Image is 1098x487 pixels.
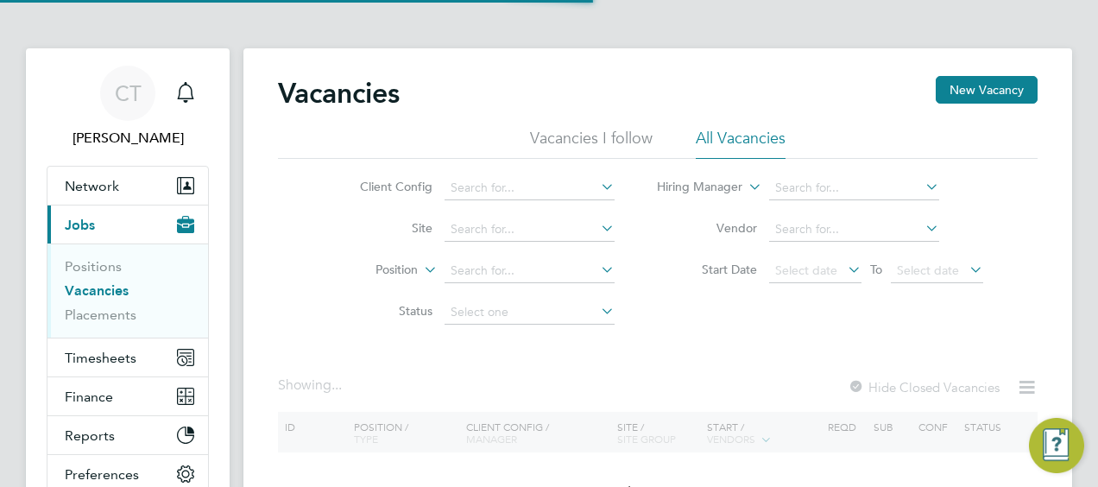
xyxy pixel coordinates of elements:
span: To [865,258,887,281]
button: Network [47,167,208,205]
span: Network [65,178,119,194]
label: Start Date [658,262,757,277]
span: Select date [897,262,959,278]
button: Finance [47,377,208,415]
label: Site [333,220,432,236]
input: Search for... [769,176,939,200]
h2: Vacancies [278,76,400,111]
input: Select one [445,300,615,325]
a: Placements [65,307,136,323]
button: Engage Resource Center [1029,418,1084,473]
li: All Vacancies [696,128,786,159]
span: CT [115,82,142,104]
input: Search for... [769,218,939,242]
input: Search for... [445,259,615,283]
input: Search for... [445,218,615,242]
input: Search for... [445,176,615,200]
span: Finance [65,389,113,405]
label: Hide Closed Vacancies [848,379,1000,395]
label: Vendor [658,220,757,236]
span: Preferences [65,466,139,483]
a: Vacancies [65,282,129,299]
button: New Vacancy [936,76,1038,104]
div: Showing [278,376,345,395]
button: Timesheets [47,338,208,376]
span: Chloe Taquin [47,128,209,149]
li: Vacancies I follow [530,128,653,159]
label: Position [319,262,418,279]
label: Hiring Manager [643,179,742,196]
label: Client Config [333,179,432,194]
span: Reports [65,427,115,444]
span: Jobs [65,217,95,233]
label: Status [333,303,432,319]
a: Positions [65,258,122,275]
a: CT[PERSON_NAME] [47,66,209,149]
span: ... [331,376,342,394]
button: Reports [47,416,208,454]
div: Jobs [47,244,208,338]
span: Select date [775,262,837,278]
span: Timesheets [65,350,136,366]
button: Jobs [47,206,208,244]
